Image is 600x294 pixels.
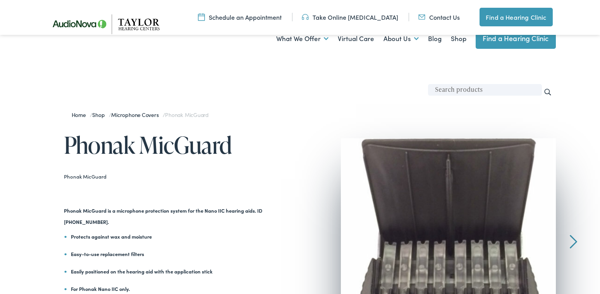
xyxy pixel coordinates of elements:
img: utility icon [418,13,425,21]
a: Find a Hearing Clinic [480,8,552,26]
a: Blog [428,24,442,53]
img: utility icon [302,13,309,21]
strong: Easy-to-use replacement filters [71,250,144,258]
a: Home [72,111,90,119]
a: Schedule an Appointment [198,13,282,21]
img: utility icon [198,13,205,21]
h1: Phonak MicGuard [64,132,300,158]
a: Shop [92,111,108,119]
a: Virtual Care [338,24,374,53]
span: / / / [72,111,209,119]
a: Take Online [MEDICAL_DATA] [302,13,398,21]
strong: Protects against wax and moisture [71,233,152,240]
span: Phonak MicGuard [64,173,107,180]
a: Contact Us [418,13,460,21]
input: Search products [428,84,542,96]
span: Phonak MicGuard is a microphone protection system for the Nano IIC hearing aids. ID [PHONE_NUMBER]. [64,207,262,225]
strong: Easily positioned on the hearing aid with the application stick [71,268,213,275]
a: Find a Hearing Clinic [476,28,556,49]
a: About Us [383,24,419,53]
a: Shop [451,24,466,53]
a: What We Offer [276,24,328,53]
span: Phonak MicGuard [165,111,209,119]
input: Search [543,88,552,96]
a: Microphone Covers [111,111,162,119]
strong: For Phonak Nano IIC only. [71,285,130,292]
